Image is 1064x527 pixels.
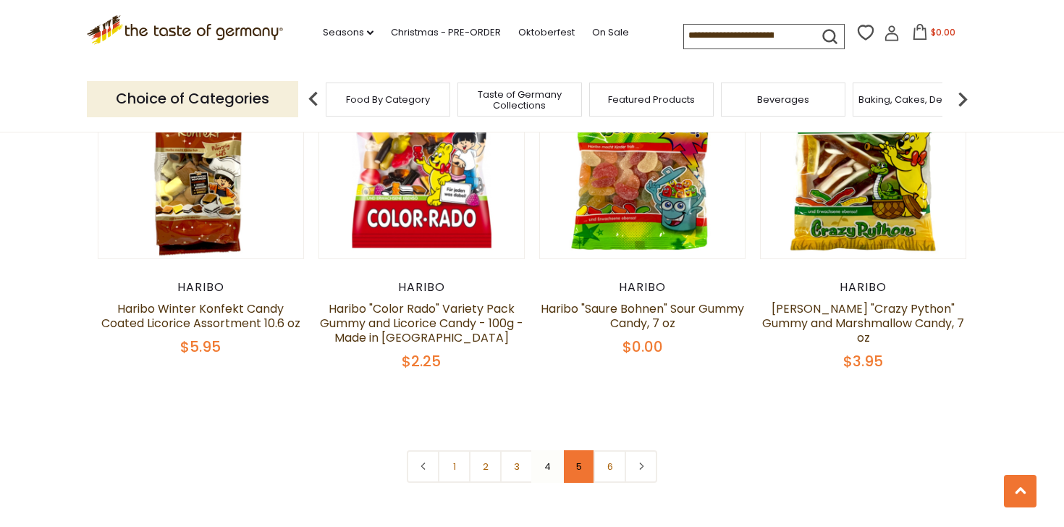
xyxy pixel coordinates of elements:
[320,300,523,346] a: Haribo "Color Rado" Variety Pack Gummy and Licorice Candy - 100g - Made in [GEOGRAPHIC_DATA]
[180,337,221,357] span: $5.95
[594,450,626,483] a: 6
[391,25,501,41] a: Christmas - PRE-ORDER
[299,85,328,114] img: previous arrow
[760,280,966,295] div: Haribo
[346,94,430,105] a: Food By Category
[858,94,971,105] a: Baking, Cakes, Desserts
[931,26,955,38] span: $0.00
[438,450,470,483] a: 1
[101,300,300,332] a: Haribo Winter Konfekt Candy Coated Licorice Assortment 10.6 oz
[843,351,883,371] span: $3.95
[757,94,809,105] a: Beverages
[469,450,502,483] a: 2
[761,54,966,259] img: Haribo
[540,54,745,259] img: Haribo
[500,450,533,483] a: 3
[562,450,595,483] a: 5
[539,280,746,295] div: Haribo
[762,300,964,346] a: [PERSON_NAME] "Crazy Python" Gummy and Marshmallow Candy, 7 oz
[462,89,578,111] a: Taste of Germany Collections
[608,94,695,105] a: Featured Products
[518,25,575,41] a: Oktoberfest
[318,280,525,295] div: Haribo
[622,337,663,357] span: $0.00
[87,81,298,117] p: Choice of Categories
[592,25,629,41] a: On Sale
[903,24,964,46] button: $0.00
[323,25,373,41] a: Seasons
[98,54,303,259] img: Haribo
[948,85,977,114] img: next arrow
[98,280,304,295] div: Haribo
[541,300,744,332] a: Haribo "Saure Bohnen" Sour Gummy Candy, 7 oz
[319,54,524,259] img: Haribo
[402,351,441,371] span: $2.25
